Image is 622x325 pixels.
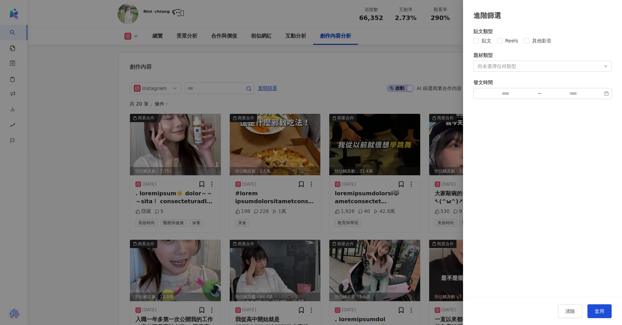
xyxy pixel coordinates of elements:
div: 發文時間 [473,79,612,86]
button: 套用 [587,304,612,318]
div: 進階篩選 [473,10,612,21]
span: Reels [502,37,521,45]
span: 套用 [595,308,604,314]
div: 題材類型 [473,51,612,59]
span: 清除 [565,308,575,314]
span: 貼文 [479,37,494,45]
span: 其他影音 [529,37,554,45]
span: down [604,65,607,68]
div: ~ [535,91,544,96]
div: 尚未選擇任何類型 [478,63,516,69]
button: 清除 [558,304,582,318]
div: 貼文類型 [473,28,612,35]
